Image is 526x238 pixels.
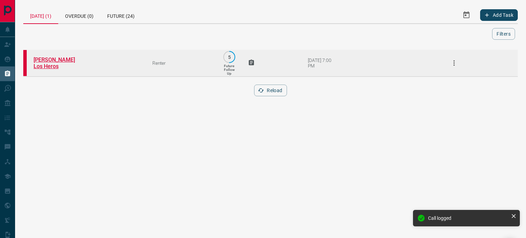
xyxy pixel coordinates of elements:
[23,50,27,76] div: property.ca
[254,85,287,96] button: Reload
[458,7,475,23] button: Select Date Range
[308,58,337,68] div: [DATE] 7:00 PM
[34,57,85,70] a: [PERSON_NAME] Los Heros
[224,64,235,75] p: Future Follow Up
[152,60,210,66] div: Renter
[100,7,141,23] div: Future (24)
[428,215,508,221] div: Call logged
[58,7,100,23] div: Overdue (0)
[480,9,518,21] button: Add Task
[227,54,232,60] p: 5
[23,7,58,24] div: [DATE] (1)
[492,28,515,40] button: Filters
